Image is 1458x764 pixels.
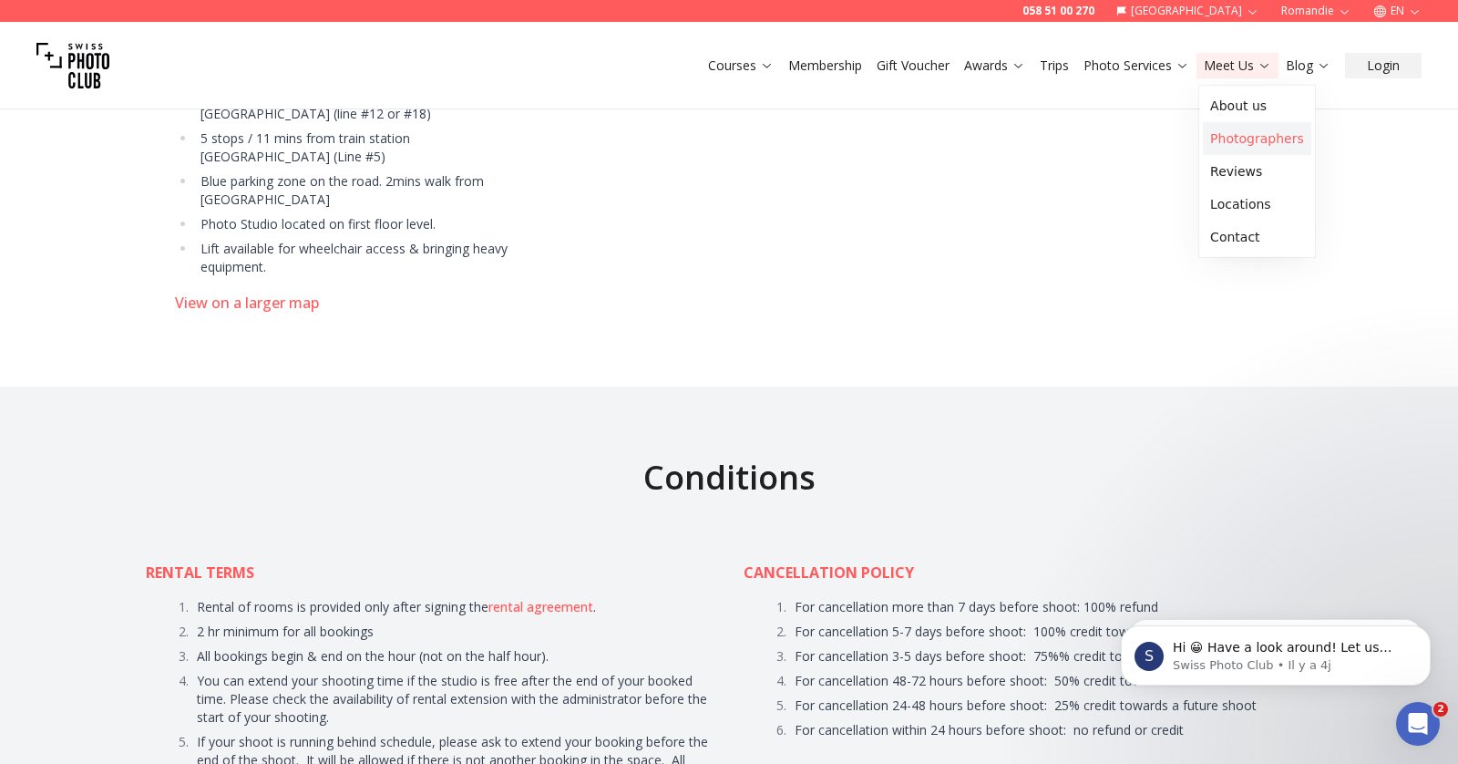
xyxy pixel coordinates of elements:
[36,29,109,102] img: Swiss photo club
[744,562,1312,583] h4: CANCELLATION POLICY
[708,57,774,75] a: Courses
[196,240,525,276] li: Lift available for wheelchair access & bringing heavy equipment.
[196,129,525,166] li: 5 stops / 11 mins from train station [GEOGRAPHIC_DATA] (Line #5)
[146,562,714,583] h4: RENTAL TERMS
[964,57,1025,75] a: Awards
[788,57,862,75] a: Membership
[790,672,1312,690] li: For cancellation 48-72 hours before shoot: 50% credit towards a future shoot
[1203,155,1311,188] a: Reviews
[192,623,714,641] li: 2 hr minimum for all bookings
[192,672,714,727] li: You can extend your shooting time if the studio is free after the end of your booked time. Please...
[1203,89,1311,122] a: About us
[790,647,1312,666] li: For cancellation 3-5 days before shoot: 75%% credit towards a future shoot
[1040,57,1069,75] a: Trips
[790,721,1312,739] li: For cancellation within 24 hours before shoot: no refund or credit
[1032,53,1076,78] button: Trips
[1093,587,1458,715] iframe: Intercom notifications message
[488,598,593,615] a: rental agreement
[869,53,957,78] button: Gift Voucher
[1278,53,1338,78] button: Blog
[1076,53,1196,78] button: Photo Services
[1345,53,1422,78] button: Login
[701,53,781,78] button: Courses
[790,623,1312,641] li: For cancellation 5-7 days before shoot: 100% credit towards a future shoot
[1286,57,1330,75] a: Blog
[877,57,950,75] a: Gift Voucher
[1204,57,1271,75] a: Meet Us
[196,215,525,233] li: Photo Studio located on first floor level.
[192,598,714,616] li: Rental of rooms is provided only after signing the .
[146,459,1312,496] h2: Conditions
[175,293,319,313] a: View on a larger map
[1203,221,1311,253] a: Contact
[790,697,1312,715] li: For cancellation 24-48 hours before shoot: 25% credit towards a future shoot
[957,53,1032,78] button: Awards
[1396,702,1440,746] iframe: Intercom live chat
[1022,4,1094,18] a: 058 51 00 270
[781,53,869,78] button: Membership
[790,598,1312,616] li: For cancellation more than 7 days before shoot: 100% refund
[196,172,525,209] li: Blue parking zone on the road. 2mins walk from [GEOGRAPHIC_DATA]
[192,647,714,666] li: All bookings begin & end on the hour (not on the half hour).
[1083,57,1189,75] a: Photo Services
[1196,53,1278,78] button: Meet Us
[1203,188,1311,221] a: Locations
[1203,122,1311,155] a: Photographers
[1433,702,1448,717] span: 2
